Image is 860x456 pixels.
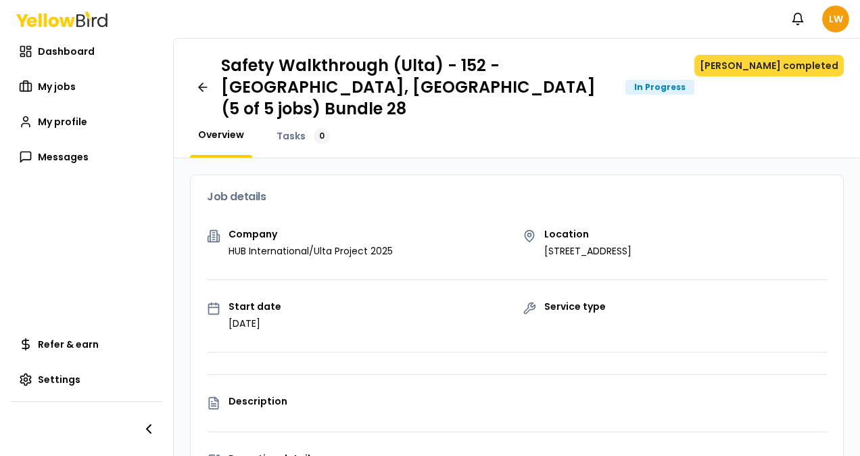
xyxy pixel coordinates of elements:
p: Description [229,396,827,406]
span: Settings [38,373,80,386]
span: Refer & earn [38,338,99,351]
span: My jobs [38,80,76,93]
p: HUB International/Ulta Project 2025 [229,244,393,258]
p: [DATE] [229,317,281,330]
a: My profile [11,108,162,135]
p: Location [544,229,631,239]
p: [STREET_ADDRESS] [544,244,631,258]
a: Dashboard [11,38,162,65]
div: 0 [314,128,330,144]
a: My jobs [11,73,162,100]
span: Tasks [277,129,306,143]
button: [PERSON_NAME] completed [694,55,844,76]
span: LW [822,5,849,32]
p: Start date [229,302,281,311]
h1: Safety Walkthrough (Ulta) - 152 - [GEOGRAPHIC_DATA], [GEOGRAPHIC_DATA] (5 of 5 jobs) Bundle 28 [221,55,615,120]
span: Messages [38,150,89,164]
p: Company [229,229,393,239]
a: Tasks0 [268,128,338,144]
a: Refer & earn [11,331,162,358]
span: My profile [38,115,87,129]
span: Overview [198,128,244,141]
a: Messages [11,143,162,170]
span: Dashboard [38,45,95,58]
a: Settings [11,366,162,393]
div: In Progress [625,80,694,95]
a: Overview [190,128,252,141]
h3: Job details [207,191,827,202]
p: Service type [544,302,606,311]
